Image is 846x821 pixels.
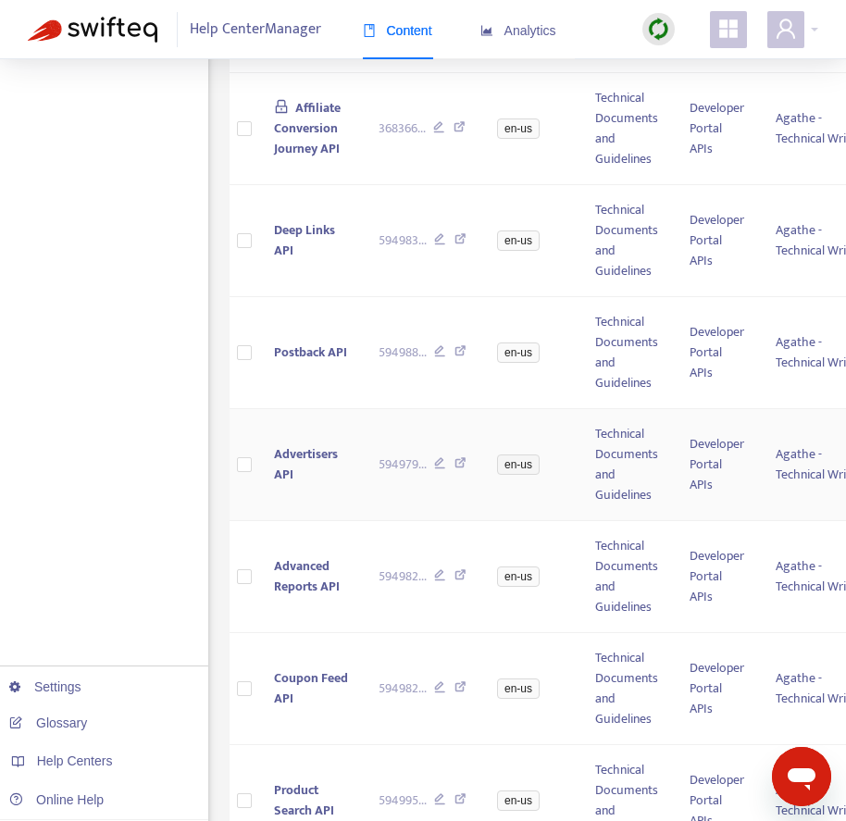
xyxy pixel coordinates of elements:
td: Developer Portal APIs [675,521,761,633]
td: Technical Documents and Guidelines [580,409,675,521]
span: Help Center Manager [190,12,321,47]
span: Postback API [274,342,347,363]
img: Swifteq [28,17,157,43]
span: Analytics [480,23,556,38]
td: Developer Portal APIs [675,73,761,185]
span: en-us [497,454,540,475]
img: sync.dc5367851b00ba804db3.png [647,18,670,41]
td: Technical Documents and Guidelines [580,633,675,745]
span: Coupon Feed API [274,667,348,709]
span: Help Centers [37,753,113,768]
td: Developer Portal APIs [675,297,761,409]
span: 594983 ... [379,230,427,251]
td: Technical Documents and Guidelines [580,521,675,633]
span: area-chart [480,24,493,37]
span: Content [363,23,432,38]
iframe: Button to launch messaging window [772,747,831,806]
td: Developer Portal APIs [675,633,761,745]
td: Technical Documents and Guidelines [580,185,675,297]
span: Product Search API [274,779,334,821]
span: appstore [717,18,740,40]
span: en-us [497,566,540,587]
a: Glossary [9,715,87,730]
span: Affiliate Conversion Journey API [274,97,342,159]
span: user [775,18,797,40]
td: Technical Documents and Guidelines [580,297,675,409]
td: Developer Portal APIs [675,185,761,297]
span: en-us [497,678,540,699]
span: en-us [497,118,540,139]
a: Online Help [9,792,104,807]
span: Deep Links API [274,219,335,261]
span: 594979 ... [379,454,427,475]
span: book [363,24,376,37]
a: Settings [9,679,81,694]
span: 368366 ... [379,118,426,139]
span: 594982 ... [379,678,427,699]
span: en-us [497,342,540,363]
span: en-us [497,790,540,811]
span: Advertisers API [274,443,338,485]
span: 594995 ... [379,790,427,811]
span: 594982 ... [379,566,427,587]
td: Technical Documents and Guidelines [580,73,675,185]
span: en-us [497,230,540,251]
span: lock [274,99,289,114]
span: 594988 ... [379,342,427,363]
td: Developer Portal APIs [675,409,761,521]
span: Advanced Reports API [274,555,340,597]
